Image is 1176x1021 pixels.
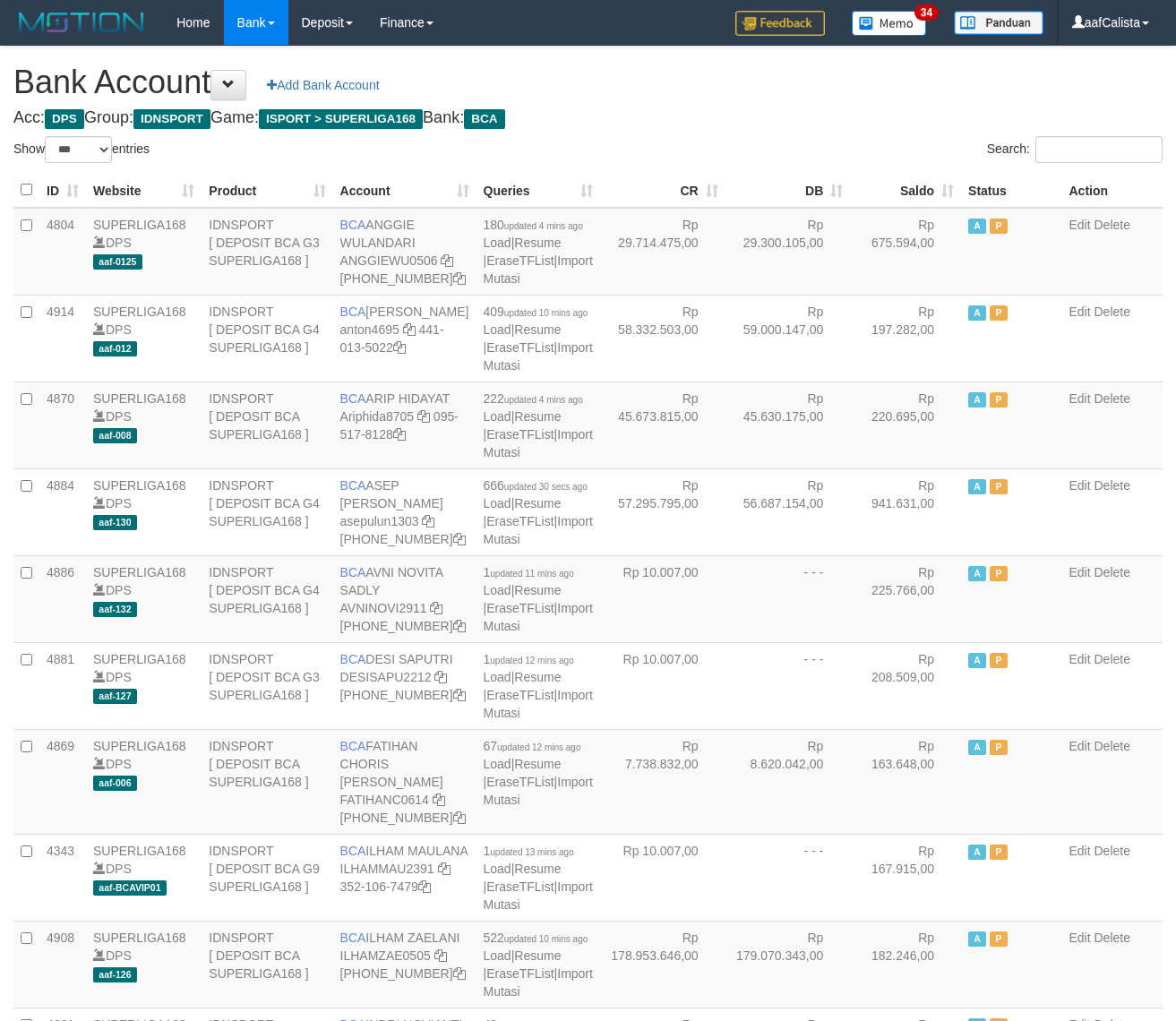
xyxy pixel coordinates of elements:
[486,427,554,442] a: EraseTFList
[600,208,725,296] td: Rp 29.714.475,00
[725,729,851,834] td: Rp 8.620.042,00
[490,656,573,665] span: updated 12 mins ago
[333,382,476,468] td: ARIP HIDAYAT 095-517-8128
[93,880,167,896] span: aaf-BCAVIP01
[1069,931,1090,945] a: Edit
[93,652,186,666] a: SUPERLIGA168
[504,482,588,492] span: updated 30 secs ago
[1069,652,1090,666] a: Edit
[484,427,593,459] a: Import Mutasi
[484,478,593,546] span: | | |
[954,11,1043,35] img: panduan.png
[600,729,725,834] td: Rp 7.738.832,00
[504,395,583,405] span: updated 4 mins ago
[990,653,1008,668] span: Paused
[255,70,391,100] a: Add Bank Account
[133,109,210,129] span: IDNSPORT
[1094,565,1130,579] a: Delete
[202,834,332,921] td: IDNSPORT [ DEPOSIT BCA G9 SUPERLIGA168 ]
[961,173,1061,208] th: Status
[484,478,588,493] span: 666
[202,729,332,834] td: IDNSPORT [ DEPOSIT BCA SUPERLIGA168 ]
[990,392,1008,408] span: Paused
[340,305,366,319] span: BCA
[1094,931,1130,945] a: Delete
[86,382,202,468] td: DPS
[504,934,588,944] span: updated 10 mins ago
[1069,478,1090,493] a: Edit
[453,619,466,633] a: Copy 4062280135 to clipboard
[1094,305,1130,319] a: Delete
[340,218,366,232] span: BCA
[93,967,137,982] span: aaf-126
[484,583,511,597] a: Load
[484,652,574,666] span: 1
[725,382,851,468] td: Rp 45.630.175,00
[600,642,725,729] td: Rp 10.007,00
[735,11,825,36] img: Feedback.jpg
[850,173,961,208] th: Saldo: activate to sort column ascending
[486,688,554,702] a: EraseTFList
[990,740,1008,755] span: Paused
[1069,739,1090,753] a: Edit
[990,931,1008,947] span: Paused
[484,236,511,250] a: Load
[484,688,593,720] a: Import Mutasi
[484,775,593,807] a: Import Mutasi
[93,844,186,858] a: SUPERLIGA168
[514,948,561,963] a: Resume
[484,218,583,232] span: 180
[484,931,593,999] span: | | |
[393,427,406,442] a: Copy 0955178128 to clipboard
[850,468,961,555] td: Rp 941.631,00
[725,921,851,1008] td: Rp 179.070.343,00
[86,729,202,834] td: DPS
[725,642,851,729] td: - - -
[968,479,986,494] span: Active
[484,305,593,373] span: | | |
[850,921,961,1008] td: Rp 182.246,00
[93,689,137,704] span: aaf-127
[514,583,561,597] a: Resume
[987,136,1163,163] label: Search:
[39,642,86,729] td: 4881
[1094,391,1130,406] a: Delete
[484,844,593,912] span: | | |
[600,921,725,1008] td: Rp 178.953.646,00
[202,208,332,296] td: IDNSPORT [ DEPOSIT BCA G3 SUPERLIGA168 ]
[453,811,466,825] a: Copy 4062281727 to clipboard
[600,173,725,208] th: CR: activate to sort column ascending
[39,468,86,555] td: 4884
[484,652,593,720] span: | | |
[850,729,961,834] td: Rp 163.648,00
[484,739,581,753] span: 67
[514,409,561,424] a: Resume
[600,382,725,468] td: Rp 45.673.815,00
[430,601,442,615] a: Copy AVNINOVI2911 to clipboard
[39,173,86,208] th: ID: activate to sort column ascending
[850,295,961,382] td: Rp 197.282,00
[39,208,86,296] td: 4804
[86,834,202,921] td: DPS
[968,219,986,234] span: Active
[990,305,1008,321] span: Paused
[340,844,366,858] span: BCA
[486,340,554,355] a: EraseTFList
[725,173,851,208] th: DB: activate to sort column ascending
[968,653,986,668] span: Active
[93,739,186,753] a: SUPERLIGA168
[1094,739,1130,753] a: Delete
[438,862,451,876] a: Copy ILHAMMAU2391 to clipboard
[1069,305,1090,319] a: Edit
[93,391,186,406] a: SUPERLIGA168
[202,921,332,1008] td: IDNSPORT [ DEPOSIT BCA SUPERLIGA168 ]
[850,208,961,296] td: Rp 675.594,00
[484,670,511,684] a: Load
[725,208,851,296] td: Rp 29.300.105,00
[340,601,427,615] a: AVNINOVI2911
[340,652,366,666] span: BCA
[968,740,986,755] span: Active
[600,834,725,921] td: Rp 10.007,00
[202,555,332,642] td: IDNSPORT [ DEPOSIT BCA G4 SUPERLIGA168 ]
[968,931,986,947] span: Active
